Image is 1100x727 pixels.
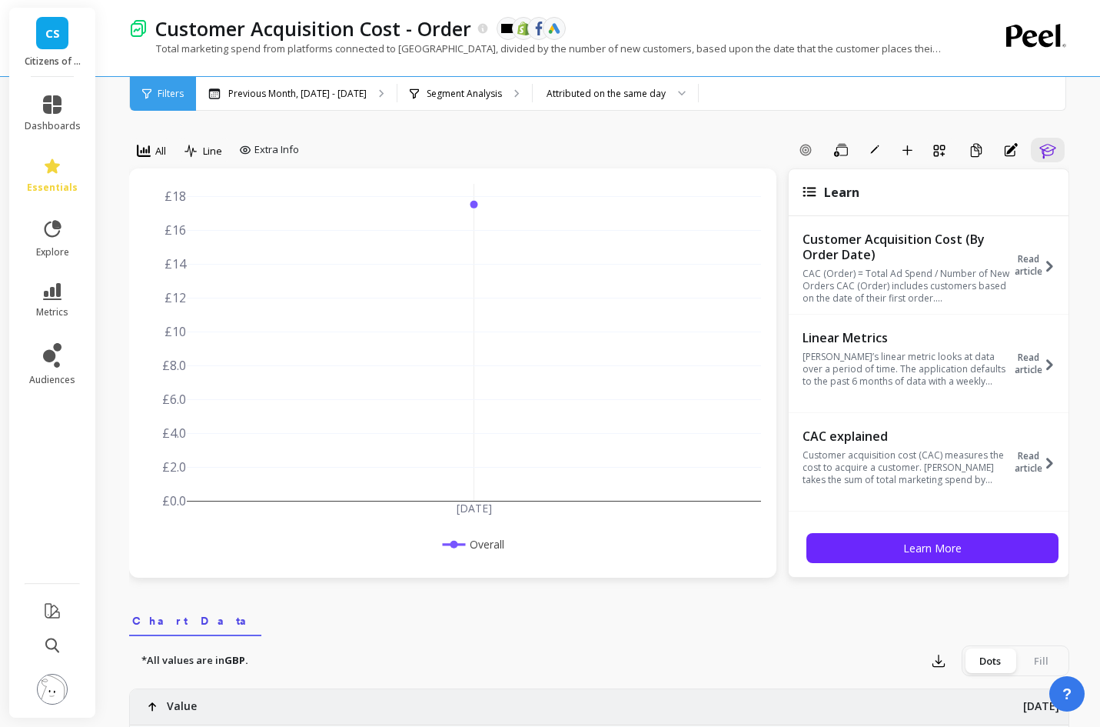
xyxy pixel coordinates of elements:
div: Dots [965,649,1015,673]
p: Value [167,689,197,714]
span: Read article [1015,253,1042,278]
button: Read article [1015,328,1065,399]
img: api.shopify.svg [517,22,530,35]
span: audiences [29,374,75,386]
span: Read article [1015,450,1042,475]
span: All [155,144,166,158]
p: Citizens of Soil [25,55,81,68]
span: Learn [824,184,859,201]
span: explore [36,246,69,258]
p: Segment Analysis [427,88,502,100]
p: CAC (Order) = Total Ad Spend / Number of New Orders CAC (Order) includes customers based on the d... [803,268,1011,305]
p: Linear Metrics [803,330,1011,345]
span: essentials [27,182,78,194]
strong: GBP. [224,653,248,667]
span: Learn More [903,541,962,555]
img: api.google.svg [547,22,561,35]
span: Chart Data [132,613,258,629]
img: api.fb.svg [532,22,546,35]
p: [PERSON_NAME]’s linear metric looks at data over a period of time. The application defaults to th... [803,351,1011,388]
div: Attributed on the same day [547,86,666,101]
div: Fill [1015,649,1066,673]
p: Customer Acquisition Cost - Order [155,15,471,42]
p: Total marketing spend from platforms connected to [GEOGRAPHIC_DATA], divided by the number of new... [129,42,943,55]
button: Read article [1015,427,1065,498]
p: *All values are in [141,653,248,669]
p: [DATE] [1023,689,1059,714]
p: Previous Month, [DATE] - [DATE] [228,88,367,100]
span: Line [203,144,222,158]
span: Read article [1015,352,1042,376]
nav: Tabs [129,601,1069,636]
span: Filters [158,88,184,100]
p: CAC explained [803,429,1011,444]
span: ? [1062,683,1072,705]
img: header icon [129,19,148,38]
span: CS [45,25,60,42]
p: Customer acquisition cost (CAC) measures the cost to acquire a customer. [PERSON_NAME] takes the ... [803,449,1011,486]
p: Customer Acquisition Cost (By Order Date) [803,232,1011,262]
img: profile picture [37,674,68,705]
img: api.klaviyo.svg [501,24,515,33]
span: Extra Info [254,142,299,158]
button: ? [1049,676,1085,712]
span: metrics [36,306,68,318]
button: Learn More [806,533,1058,563]
span: dashboards [25,120,81,132]
button: Read article [1015,230,1065,301]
